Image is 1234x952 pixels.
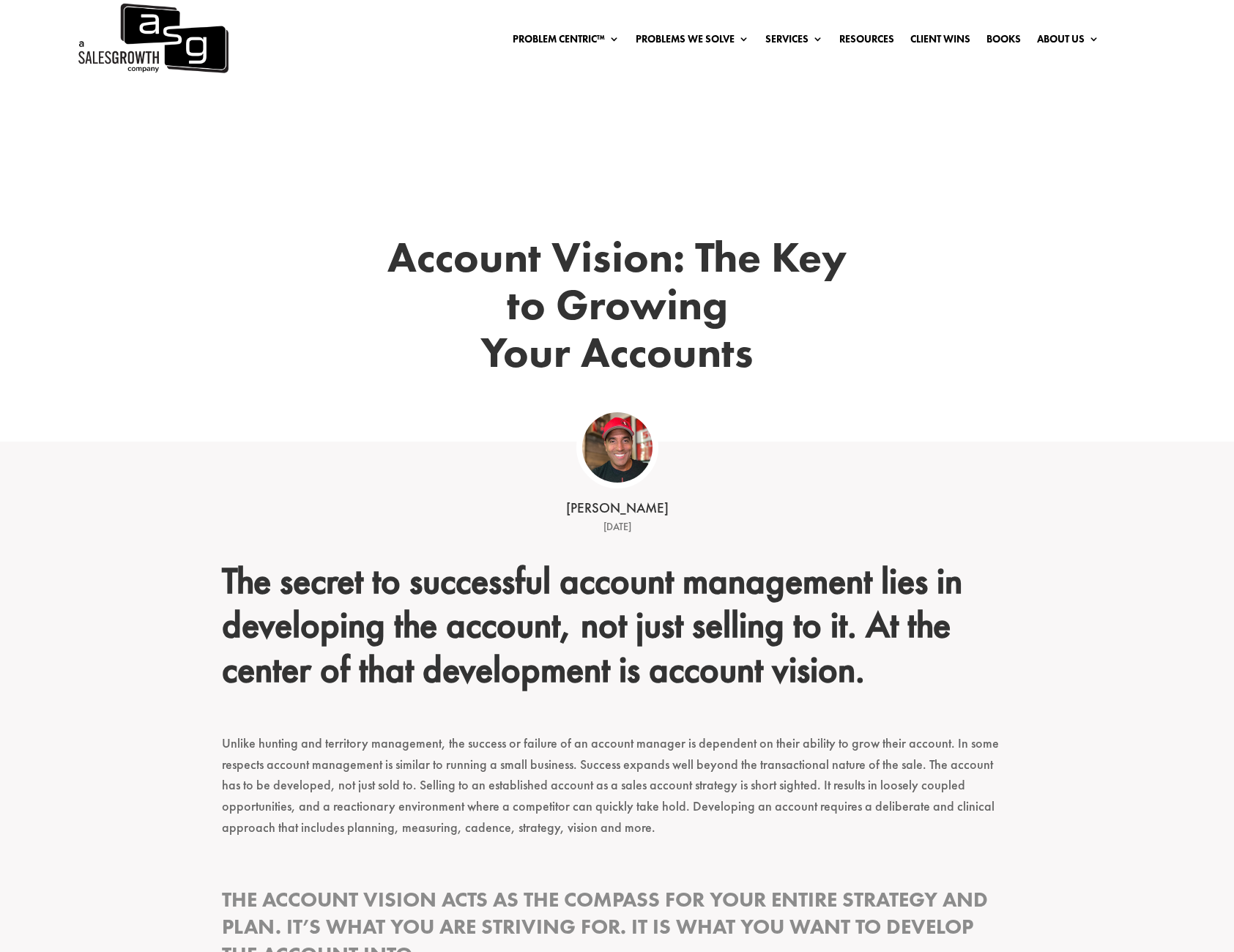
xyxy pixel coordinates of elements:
[765,34,823,50] a: Services
[390,518,844,536] div: [DATE]
[390,499,844,518] div: [PERSON_NAME]
[582,412,653,483] img: ASG Co_alternate lockup (1)
[222,559,1013,699] h2: The secret to successful account management lies in developing the account, not just selling to i...
[376,234,859,383] h1: Account Vision: The Key to Growing Your Accounts
[513,34,620,50] a: Problem Centric™
[222,733,1013,852] p: Unlike hunting and territory management, the success or failure of an account manager is dependen...
[839,34,894,50] a: Resources
[1037,34,1099,50] a: About Us
[986,34,1021,50] a: Books
[910,34,970,50] a: Client Wins
[636,34,749,50] a: Problems We Solve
